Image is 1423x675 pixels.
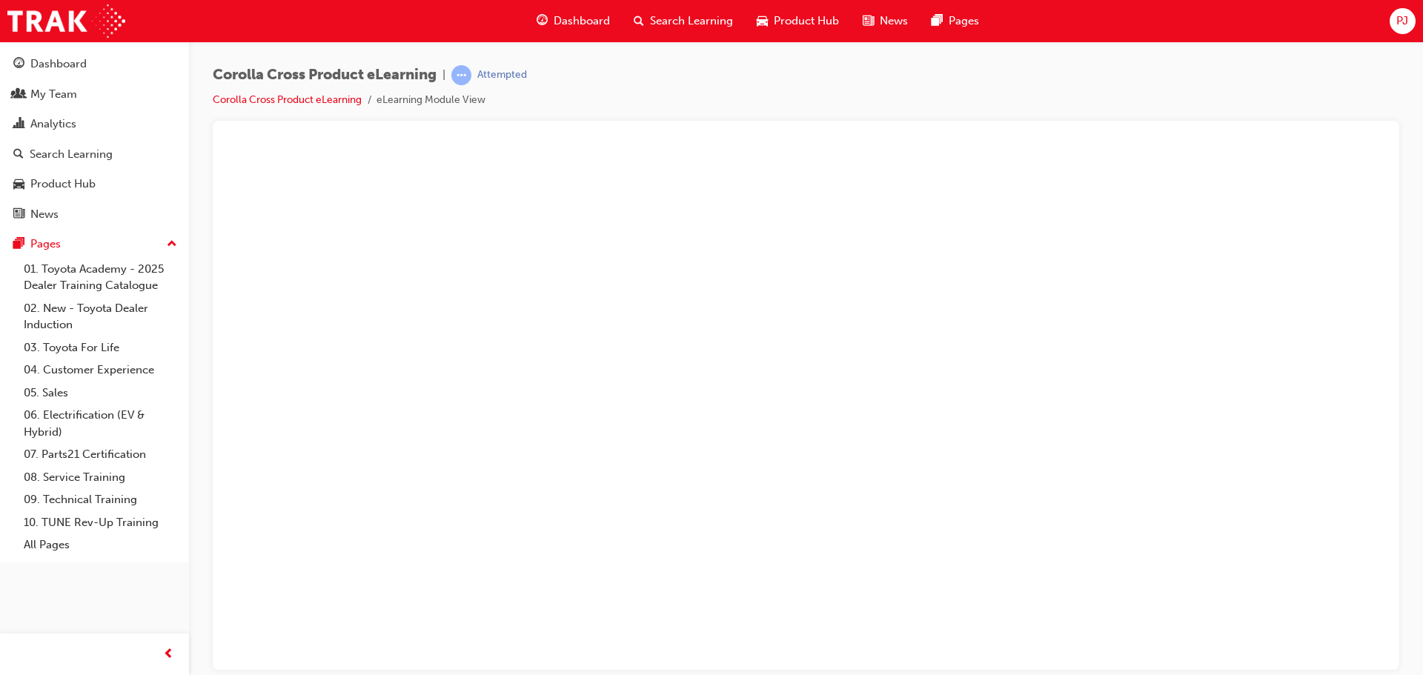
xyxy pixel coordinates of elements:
a: 08. Service Training [18,466,183,489]
a: car-iconProduct Hub [745,6,851,36]
a: 06. Electrification (EV & Hybrid) [18,404,183,443]
div: News [30,206,59,223]
div: Attempted [477,68,527,82]
div: Search Learning [30,146,113,163]
button: DashboardMy TeamAnalyticsSearch LearningProduct HubNews [6,47,183,230]
span: up-icon [167,235,177,254]
span: guage-icon [537,12,548,30]
a: Corolla Cross Product eLearning [213,93,362,106]
button: Pages [6,230,183,258]
span: Pages [949,13,979,30]
div: Analytics [30,116,76,133]
a: Analytics [6,110,183,138]
div: Dashboard [30,56,87,73]
span: Search Learning [650,13,733,30]
div: Product Hub [30,176,96,193]
span: Corolla Cross Product eLearning [213,67,437,84]
a: 10. TUNE Rev-Up Training [18,511,183,534]
a: All Pages [18,533,183,556]
a: Search Learning [6,141,183,168]
span: news-icon [13,208,24,222]
li: eLearning Module View [377,92,485,109]
a: 09. Technical Training [18,488,183,511]
span: | [442,67,445,84]
a: guage-iconDashboard [525,6,622,36]
span: search-icon [634,12,644,30]
a: news-iconNews [851,6,920,36]
button: PJ [1390,8,1416,34]
a: My Team [6,81,183,108]
a: 05. Sales [18,382,183,405]
a: Dashboard [6,50,183,78]
span: guage-icon [13,58,24,71]
span: Dashboard [554,13,610,30]
a: 07. Parts21 Certification [18,443,183,466]
a: 02. New - Toyota Dealer Induction [18,297,183,336]
a: search-iconSearch Learning [622,6,745,36]
a: pages-iconPages [920,6,991,36]
a: Product Hub [6,170,183,198]
span: News [880,13,908,30]
span: prev-icon [163,645,174,664]
span: search-icon [13,148,24,162]
a: 01. Toyota Academy - 2025 Dealer Training Catalogue [18,258,183,297]
span: news-icon [863,12,874,30]
span: chart-icon [13,118,24,131]
span: people-icon [13,88,24,102]
span: pages-icon [932,12,943,30]
div: My Team [30,86,77,103]
span: car-icon [13,178,24,191]
a: News [6,201,183,228]
img: Trak [7,4,125,38]
a: 04. Customer Experience [18,359,183,382]
span: Product Hub [774,13,839,30]
span: car-icon [757,12,768,30]
a: 03. Toyota For Life [18,336,183,359]
div: Pages [30,236,61,253]
span: pages-icon [13,238,24,251]
span: PJ [1396,13,1408,30]
span: learningRecordVerb_ATTEMPT-icon [451,65,471,85]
